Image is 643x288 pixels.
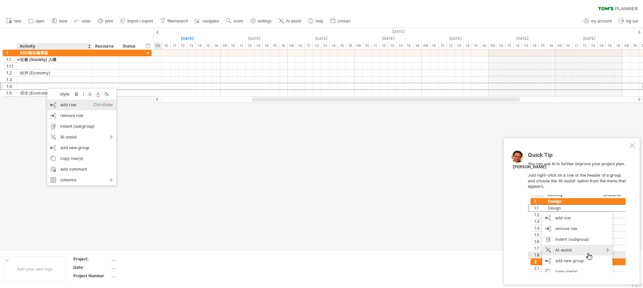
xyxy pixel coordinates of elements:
div: 15 [204,42,212,49]
div: 11 [572,42,581,49]
div: Date: [73,265,110,270]
div: 12 [581,42,589,49]
div: style: [50,92,73,97]
div: 16 [279,42,288,49]
div: 14 [463,42,472,49]
span: filter/search [167,19,188,23]
div: 13 [455,42,463,49]
span: my account [591,19,612,23]
div: 11 [237,42,246,49]
div: 12 [179,42,187,49]
div: 16 [547,42,556,49]
span: print [105,19,113,23]
a: import / export [118,17,155,25]
div: 1.1.1 [6,63,16,69]
a: undo [73,17,93,25]
div: 15 [472,42,480,49]
div: Add your own logo [3,256,66,282]
div: Tuesday, 14 October 2025 [221,35,288,42]
a: AI assist [277,17,303,25]
a: open [26,17,47,25]
div: 09 [623,42,631,49]
div: 12 [514,42,522,49]
div: 14 [597,42,606,49]
div: 14 [530,42,539,49]
div: 10 [564,42,572,49]
div: 15 [606,42,614,49]
div: 11 [438,42,447,49]
div: 10 [363,42,371,49]
div: 09 [288,42,296,49]
div: 15 [405,42,413,49]
div: 1.2 [6,70,16,76]
div: 1.5 [6,90,16,96]
div: indent (subgroup) [47,121,116,132]
div: 09 [221,42,229,49]
div: Wednesday, 15 October 2025 [288,35,355,42]
div: 13 [187,42,196,49]
div: 13 [254,42,263,49]
div: Activity [20,43,88,50]
div: 12 [246,42,254,49]
div: columns [47,175,116,185]
div: Project Number [73,273,110,279]
div: 09 [355,42,363,49]
div: 15 [539,42,547,49]
div: 環境 (Environment) [20,90,88,96]
div: 10 [162,42,170,49]
div: Sunday, 19 October 2025 [556,35,623,42]
a: save [50,17,69,25]
div: 10 [497,42,505,49]
div: 14 [263,42,271,49]
span: zoom [233,19,243,23]
div: add new group [47,142,116,153]
a: new [5,17,23,25]
a: navigator [194,17,221,25]
div: 經濟 (Economy) [20,70,88,76]
div: 10 [229,42,237,49]
div: Monday, 13 October 2025 [154,35,221,42]
div: Friday, 17 October 2025 [422,35,489,42]
div: 14 [196,42,204,49]
a: settings [249,17,274,25]
a: filter/search [158,17,190,25]
span: navigator [203,19,219,23]
div: 16 [212,42,221,49]
div: Ctrl+Enter [93,100,113,110]
div: 10 [631,42,639,49]
div: 12 [447,42,455,49]
div: .... [112,265,168,270]
span: import / export [127,19,153,23]
div: 11 [371,42,380,49]
div: 15 [338,42,346,49]
span: remove row [60,113,83,118]
div: 09 [489,42,497,49]
div: 14 [397,42,405,49]
div: 10 [430,42,438,49]
span: save [59,19,67,23]
div: 11 [304,42,313,49]
div: [PERSON_NAME] [513,164,547,170]
div: add row [47,100,116,110]
div: 16 [480,42,489,49]
div: add comment [47,164,116,175]
div: 09 [154,42,162,49]
span: log out [626,19,638,23]
div: 15 [271,42,279,49]
div: AI-assist [47,132,116,142]
div: Thursday, 16 October 2025 [355,35,422,42]
div: 12 [380,42,388,49]
a: contact [329,17,353,25]
span: open [35,19,45,23]
span: undo [82,19,91,23]
div: Quick Tip [528,152,628,161]
div: 1.3 [6,76,16,83]
div: 1.1 [6,56,16,63]
div: 09 [556,42,564,49]
span: contact [338,19,351,23]
div: 16 [413,42,422,49]
div: 09 [422,42,430,49]
div: 16 [346,42,355,49]
div: 11 [170,42,179,49]
div: 13 [589,42,597,49]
